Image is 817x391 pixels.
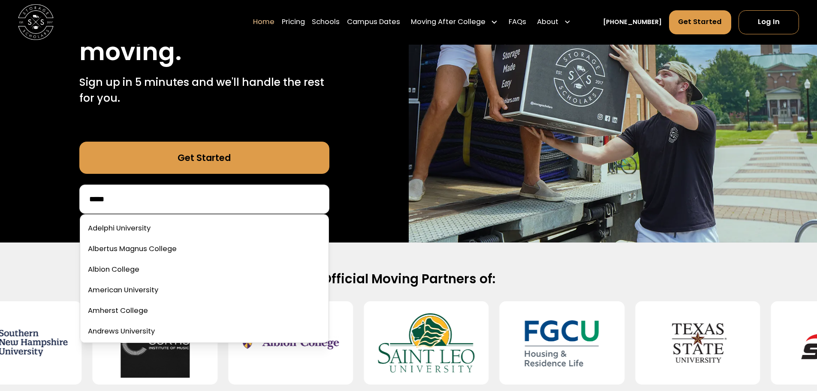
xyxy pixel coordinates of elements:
[537,17,558,28] div: About
[509,10,526,35] a: FAQs
[347,10,400,35] a: Campus Dates
[18,4,54,40] img: Storage Scholars main logo
[739,10,799,34] a: Log In
[18,4,54,40] a: home
[107,309,203,378] img: Curtis Institute of Music
[407,10,502,35] div: Moving After College
[282,10,305,35] a: Pricing
[649,309,746,378] img: Texas State University
[79,74,329,106] p: Sign up in 5 minutes and we'll handle the rest for you.
[253,10,274,35] a: Home
[534,10,575,35] div: About
[123,271,694,287] h2: Official Moving Partners of:
[79,142,329,174] a: Get Started
[603,18,662,27] a: [PHONE_NUMBER]
[411,17,485,28] div: Moving After College
[514,309,610,378] img: Florida Gulf Coast University
[378,309,475,378] img: Saint Leo University
[669,10,732,34] a: Get Started
[312,10,340,35] a: Schools
[242,309,339,378] img: Albion College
